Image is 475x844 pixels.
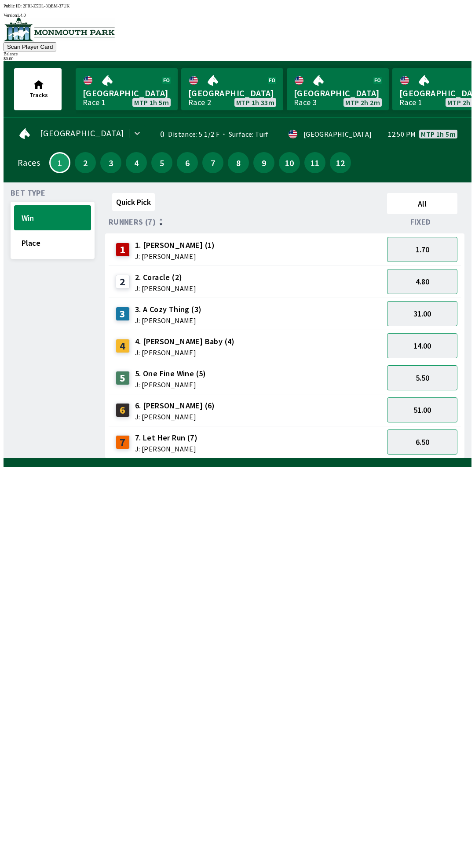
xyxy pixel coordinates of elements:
span: 4.80 [416,276,429,287]
span: Surface: Turf [219,130,269,138]
span: [GEOGRAPHIC_DATA] [40,130,124,137]
img: venue logo [4,18,115,41]
span: Tracks [29,91,48,99]
span: J: [PERSON_NAME] [135,413,215,420]
span: Fixed [410,218,431,226]
span: 6 [179,160,196,166]
div: Runners (7) [109,218,384,226]
span: All [391,199,453,209]
button: Place [14,230,91,255]
span: [GEOGRAPHIC_DATA] [83,87,171,99]
span: J: [PERSON_NAME] [135,349,235,356]
button: 1.70 [387,237,457,262]
button: 5.50 [387,365,457,390]
span: J: [PERSON_NAME] [135,285,196,292]
div: Races [18,159,40,166]
span: 12:50 PM [388,131,416,138]
div: Race 1 [399,99,422,106]
div: 4 [116,339,130,353]
span: Bet Type [11,189,45,196]
span: 51.00 [413,405,431,415]
button: 9 [253,152,274,173]
span: 7. Let Her Run (7) [135,432,197,444]
button: 3 [100,152,121,173]
button: 8 [228,152,249,173]
span: 5.50 [416,373,429,383]
a: [GEOGRAPHIC_DATA]Race 1MTP 1h 5m [76,68,178,110]
span: J: [PERSON_NAME] [135,445,197,452]
span: Win [22,213,84,223]
div: 6 [116,403,130,417]
div: Race 3 [294,99,317,106]
span: 1.70 [416,244,429,255]
button: 4 [126,152,147,173]
span: 6. [PERSON_NAME] (6) [135,400,215,411]
span: 10 [281,160,298,166]
button: 2 [75,152,96,173]
span: J: [PERSON_NAME] [135,317,202,324]
span: MTP 1h 33m [236,99,274,106]
span: 7 [205,160,221,166]
span: 3. A Cozy Thing (3) [135,304,202,315]
span: Quick Pick [116,197,151,207]
span: 4. [PERSON_NAME] Baby (4) [135,336,235,347]
button: 11 [304,152,325,173]
span: 9 [256,160,272,166]
span: [GEOGRAPHIC_DATA] [294,87,382,99]
button: 14.00 [387,333,457,358]
span: 12 [332,160,349,166]
button: 1 [49,152,70,173]
div: 3 [116,307,130,321]
span: 5 [153,160,170,166]
span: J: [PERSON_NAME] [135,253,215,260]
span: 1. [PERSON_NAME] (1) [135,240,215,251]
span: 8 [230,160,247,166]
button: Quick Pick [112,193,155,211]
button: 31.00 [387,301,457,326]
div: [GEOGRAPHIC_DATA] [303,131,372,138]
button: Scan Player Card [4,42,56,51]
button: 6.50 [387,429,457,455]
div: 2 [116,275,130,289]
span: 4 [128,160,145,166]
div: Fixed [384,218,461,226]
span: MTP 1h 5m [134,99,169,106]
div: Version 1.4.0 [4,13,471,18]
div: 5 [116,371,130,385]
a: [GEOGRAPHIC_DATA]Race 3MTP 2h 2m [287,68,389,110]
button: 51.00 [387,397,457,422]
span: MTP 1h 5m [421,131,456,138]
button: 5 [151,152,172,173]
span: 6.50 [416,437,429,447]
span: 2. Coracle (2) [135,272,196,283]
span: [GEOGRAPHIC_DATA] [188,87,276,99]
span: 1 [52,160,67,165]
div: $ 0.00 [4,56,471,61]
span: 11 [307,160,323,166]
span: MTP 2h 2m [345,99,380,106]
button: All [387,193,457,214]
div: 0 [153,131,164,138]
div: Balance [4,51,471,56]
button: 10 [279,152,300,173]
span: 5. One Fine Wine (5) [135,368,206,379]
div: 1 [116,243,130,257]
button: 7 [202,152,223,173]
button: 4.80 [387,269,457,294]
span: 3 [102,160,119,166]
button: 6 [177,152,198,173]
span: Runners (7) [109,218,156,226]
span: Place [22,238,84,248]
button: 12 [330,152,351,173]
div: 7 [116,435,130,449]
div: Public ID: [4,4,471,8]
span: 14.00 [413,341,431,351]
button: Win [14,205,91,230]
span: 2FRI-Z5DL-3QEM-37UK [23,4,70,8]
a: [GEOGRAPHIC_DATA]Race 2MTP 1h 33m [181,68,283,110]
div: Race 1 [83,99,106,106]
span: Distance: 5 1/2 F [168,130,219,138]
div: Race 2 [188,99,211,106]
span: J: [PERSON_NAME] [135,381,206,388]
span: 2 [77,160,94,166]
